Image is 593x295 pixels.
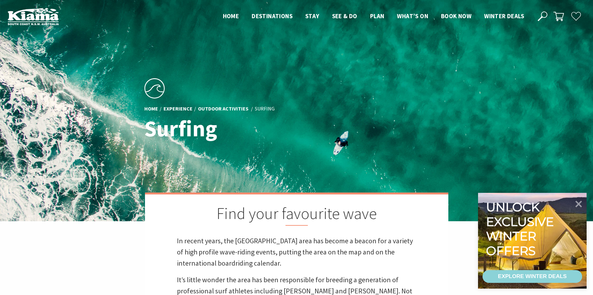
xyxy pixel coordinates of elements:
div: Unlock exclusive winter offers [486,200,557,258]
img: Kiama Logo [8,8,59,25]
nav: Main Menu [217,11,530,22]
p: In recent years, the [GEOGRAPHIC_DATA] area has become a beacon for a variety of high profile wav... [177,235,416,269]
span: Book now [441,12,471,20]
span: Home [223,12,239,20]
h2: Find your favourite wave [177,204,416,226]
h1: Surfing [144,116,325,141]
span: What’s On [397,12,428,20]
a: Outdoor Activities [198,105,248,112]
span: Stay [305,12,319,20]
a: Home [144,105,158,112]
a: EXPLORE WINTER DEALS [483,270,582,283]
div: EXPLORE WINTER DEALS [498,270,566,283]
a: Experience [163,105,193,112]
span: Plan [370,12,384,20]
span: See & Do [332,12,357,20]
li: Surfing [255,105,275,113]
span: Winter Deals [484,12,524,20]
span: Destinations [252,12,293,20]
